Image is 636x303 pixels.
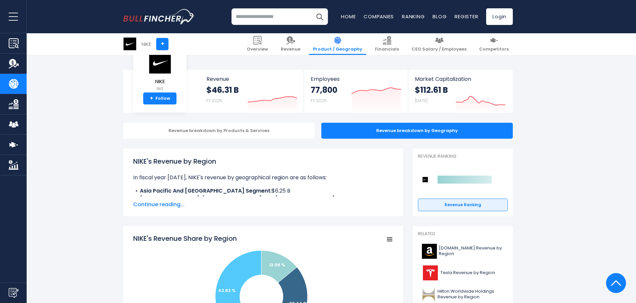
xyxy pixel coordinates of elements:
[455,13,478,20] a: Register
[133,201,393,209] span: Continue reading...
[439,245,504,257] span: [DOMAIN_NAME] Revenue by Region
[486,8,513,25] a: Login
[408,70,512,113] a: Market Capitalization $112.61 B [DATE]
[140,195,362,203] b: [GEOGRAPHIC_DATA], [GEOGRAPHIC_DATA] And [GEOGRAPHIC_DATA] Segment:
[479,47,509,52] span: Competitors
[418,154,508,159] p: Revenue Ranking
[418,242,508,260] a: [DOMAIN_NAME] Revenue by Region
[140,187,272,195] b: Asia Pacific And [GEOGRAPHIC_DATA] Segment:
[418,199,508,211] a: Revenue Ranking
[321,123,513,139] div: Revenue breakdown by Geography
[415,98,428,103] small: [DATE]
[123,9,195,24] img: bullfincher logo
[341,13,356,20] a: Home
[133,234,237,243] tspan: NIKE's Revenue Share by Region
[375,47,399,52] span: Financials
[412,47,467,52] span: CEO Salary / Employees
[311,85,337,95] strong: 77,800
[200,70,304,113] a: Revenue $46.31 B FY 2025
[123,123,315,139] div: Revenue breakdown by Products & Services
[311,76,401,82] span: Employees
[243,33,272,55] a: Overview
[311,8,328,25] button: Search
[269,262,285,268] text: 13.99 %
[422,287,436,302] img: HLT logo
[441,270,495,276] span: Tesla Revenue by Region
[148,52,171,74] img: NKE logo
[281,47,300,52] span: Revenue
[408,33,471,55] a: CEO Salary / Employees
[133,174,393,182] p: In fiscal year [DATE], NIKE's revenue by geographical region are as follows:
[133,187,393,195] li: $6.25 B
[304,70,408,113] a: Employees 77,800 FY 2025
[364,13,394,20] a: Companies
[133,195,393,203] li: $12.26 B
[247,47,268,52] span: Overview
[415,76,505,82] span: Market Capitalization
[206,98,222,103] small: FY 2025
[150,95,153,101] strong: +
[143,92,176,104] a: +Follow
[218,287,236,294] text: 43.82 %
[418,231,508,237] p: Related
[206,76,297,82] span: Revenue
[124,38,136,50] img: NKE logo
[133,156,393,166] h1: NIKE's Revenue by Region
[156,38,168,50] a: +
[309,33,366,55] a: Product / Geography
[421,176,429,184] img: NIKE competitors logo
[311,98,327,103] small: FY 2025
[422,265,439,280] img: TSLA logo
[438,289,504,300] span: Hilton Worldwide Holdings Revenue by Region
[148,51,172,93] a: NIKE NKE
[123,9,195,24] a: Go to homepage
[371,33,403,55] a: Financials
[206,85,239,95] strong: $46.31 B
[148,86,171,92] small: NKE
[433,13,447,20] a: Blog
[415,85,448,95] strong: $112.61 B
[402,13,425,20] a: Ranking
[418,264,508,282] a: Tesla Revenue by Region
[277,33,304,55] a: Revenue
[475,33,513,55] a: Competitors
[313,47,362,52] span: Product / Geography
[142,40,151,48] div: NIKE
[422,244,437,259] img: AMZN logo
[148,79,171,84] span: NIKE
